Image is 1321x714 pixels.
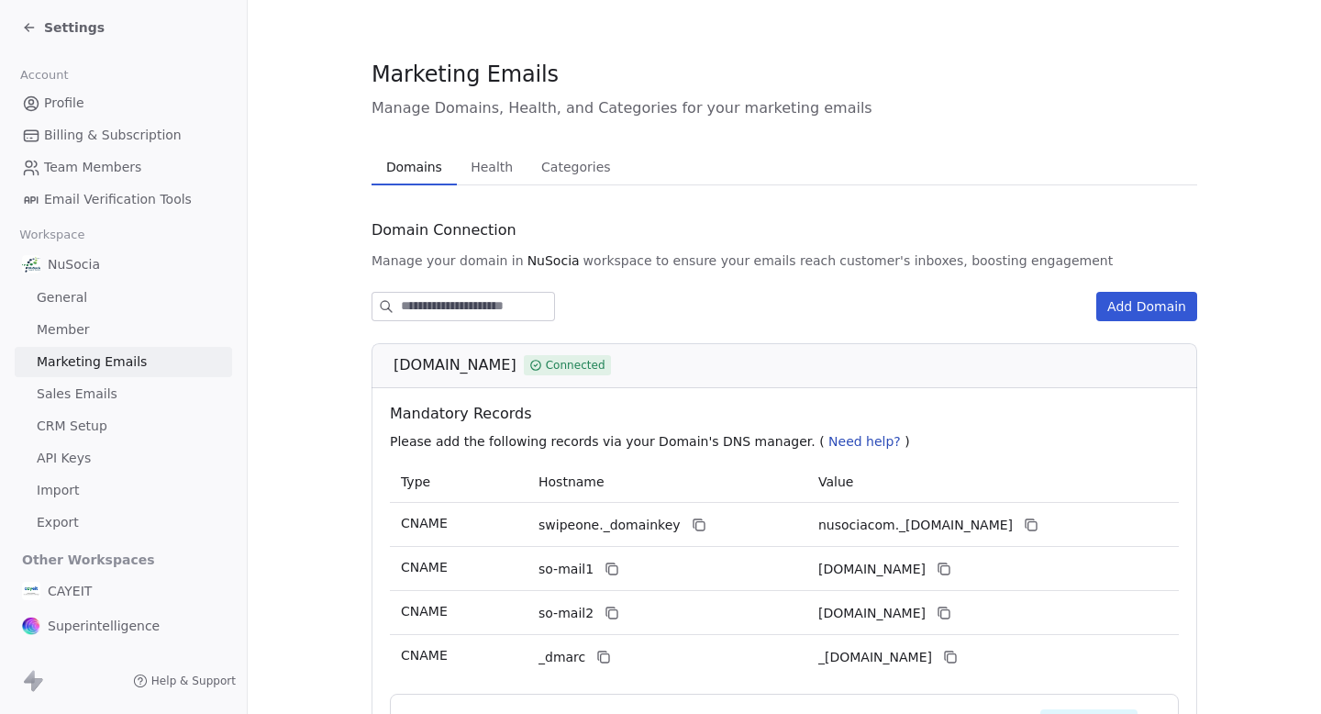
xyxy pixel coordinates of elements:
[401,516,448,530] span: CNAME
[15,379,232,409] a: Sales Emails
[372,251,524,270] span: Manage your domain in
[390,403,1186,425] span: Mandatory Records
[15,545,162,575] span: Other Workspaces
[401,648,448,663] span: CNAME
[15,315,232,345] a: Member
[372,61,559,88] span: Marketing Emails
[15,411,232,441] a: CRM Setup
[37,320,90,340] span: Member
[15,152,232,183] a: Team Members
[818,474,853,489] span: Value
[48,617,160,635] span: Superintelligence
[818,648,932,667] span: _dmarc.swipeone.email
[546,357,605,374] span: Connected
[401,560,448,575] span: CNAME
[22,617,40,635] img: sinews%20copy.png
[37,513,79,532] span: Export
[828,434,901,449] span: Need help?
[15,475,232,506] a: Import
[37,417,107,436] span: CRM Setup
[151,674,236,688] span: Help & Support
[394,354,516,376] span: [DOMAIN_NAME]
[15,283,232,313] a: General
[538,474,605,489] span: Hostname
[37,385,117,404] span: Sales Emails
[37,288,87,307] span: General
[37,449,91,468] span: API Keys
[372,97,1197,119] span: Manage Domains, Health, and Categories for your marketing emails
[48,255,100,273] span: NuSocia
[538,560,594,579] span: so-mail1
[379,154,450,180] span: Domains
[133,674,236,688] a: Help & Support
[538,648,585,667] span: _dmarc
[22,18,105,37] a: Settings
[12,221,93,249] span: Workspace
[44,126,182,145] span: Billing & Subscription
[538,604,594,623] span: so-mail2
[15,443,232,474] a: API Keys
[15,347,232,377] a: Marketing Emails
[44,18,105,37] span: Settings
[15,88,232,118] a: Profile
[44,190,192,209] span: Email Verification Tools
[372,219,516,241] span: Domain Connection
[583,251,837,270] span: workspace to ensure your emails reach
[44,158,141,177] span: Team Members
[390,432,1186,451] p: Please add the following records via your Domain's DNS manager. ( )
[818,560,926,579] span: nusociacom1.swipeone.email
[818,516,1013,535] span: nusociacom._domainkey.swipeone.email
[538,516,681,535] span: swipeone._domainkey
[15,184,232,215] a: Email Verification Tools
[527,251,580,270] span: NuSocia
[12,61,76,89] span: Account
[15,120,232,151] a: Billing & Subscription
[463,154,520,180] span: Health
[22,255,40,273] img: LOGO_1_WB.png
[401,473,516,492] p: Type
[401,604,448,619] span: CNAME
[1096,292,1197,321] button: Add Domain
[37,481,79,500] span: Import
[818,604,926,623] span: nusociacom2.swipeone.email
[22,582,40,600] img: CAYEIT%20Square%20Logo.png
[534,154,617,180] span: Categories
[37,352,147,372] span: Marketing Emails
[44,94,84,113] span: Profile
[839,251,1113,270] span: customer's inboxes, boosting engagement
[15,508,232,538] a: Export
[48,582,92,600] span: CAYEIT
